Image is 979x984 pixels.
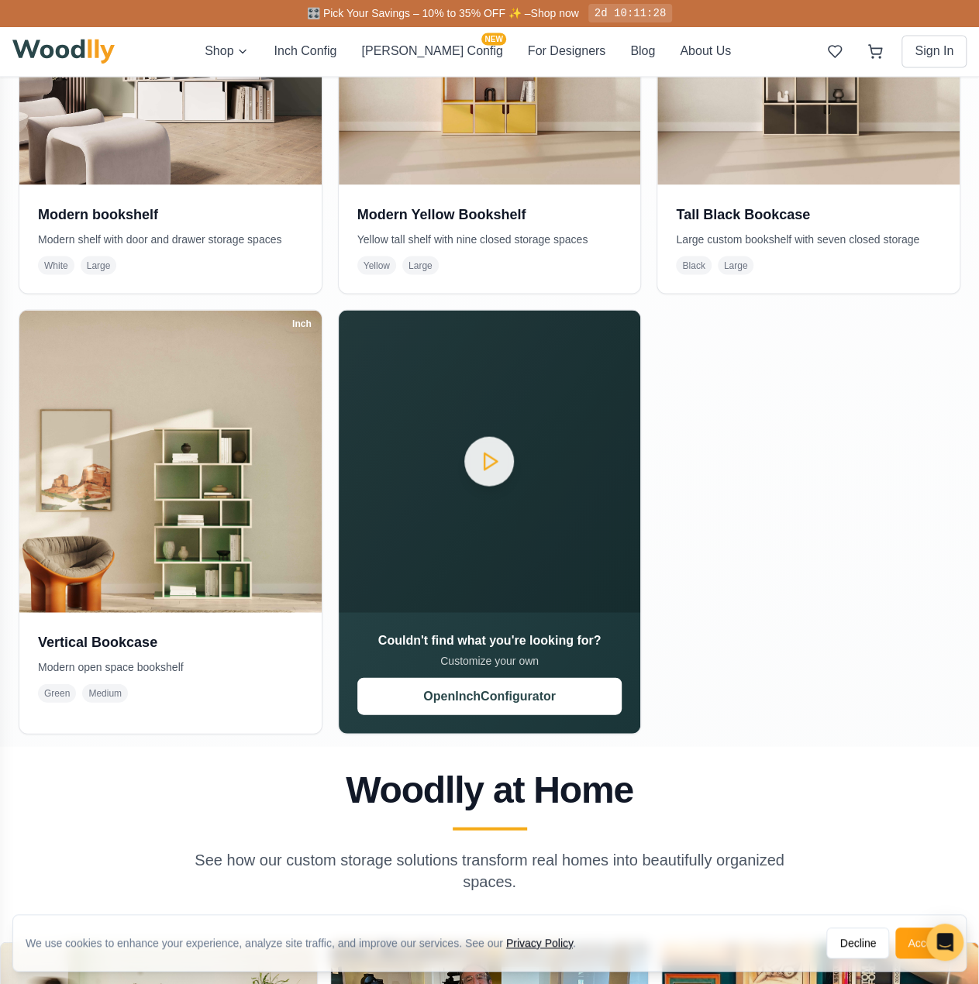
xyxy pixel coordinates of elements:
a: Shop now [530,7,578,19]
button: Decline [826,927,889,958]
button: Blog [630,42,655,60]
button: Accept [895,927,953,958]
span: Large [402,256,439,274]
span: NEW [481,33,505,45]
div: 2d 10:11:28 [588,4,672,22]
a: Privacy Policy [506,937,573,949]
div: We use cookies to enhance your experience, analyze site traffic, and improve our services. See our . [26,935,588,951]
span: Medium [82,683,128,702]
span: 🎛️ Pick Your Savings – 10% to 35% OFF ✨ – [307,7,530,19]
h2: Woodlly at Home [19,771,960,808]
span: Black [676,256,711,274]
p: Modern shelf with door and drawer storage spaces [38,231,303,246]
div: Inch [285,315,319,332]
h3: Vertical Bookcase [38,631,303,652]
button: Sign In [901,35,967,67]
h3: Modern bookshelf [38,203,303,225]
button: About Us [680,42,731,60]
p: Customize your own [357,652,622,668]
span: White [38,256,74,274]
span: Large [81,256,117,274]
button: [PERSON_NAME] ConfigNEW [361,42,502,60]
button: Shop [205,42,249,60]
button: For Designers [528,42,605,60]
img: Vertical Bookcase [19,310,322,612]
h3: Modern Yellow Bookshelf [357,203,622,225]
button: Inch Config [274,42,336,60]
p: Large custom bookshelf with seven closed storage [676,231,941,246]
div: Open Intercom Messenger [926,924,963,961]
h3: Tall Black Bookcase [676,203,941,225]
img: Woodlly [12,39,115,64]
h3: Couldn't find what you're looking for? [357,631,622,649]
span: Yellow [357,256,396,274]
p: Yellow tall shelf with nine closed storage spaces [357,231,622,246]
button: OpenInchConfigurator [357,677,622,714]
span: Large [718,256,754,274]
p: See how our custom storage solutions transform real homes into beautifully organized spaces. [192,848,788,892]
p: Modern open space bookshelf [38,659,303,674]
span: Green [38,683,76,702]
